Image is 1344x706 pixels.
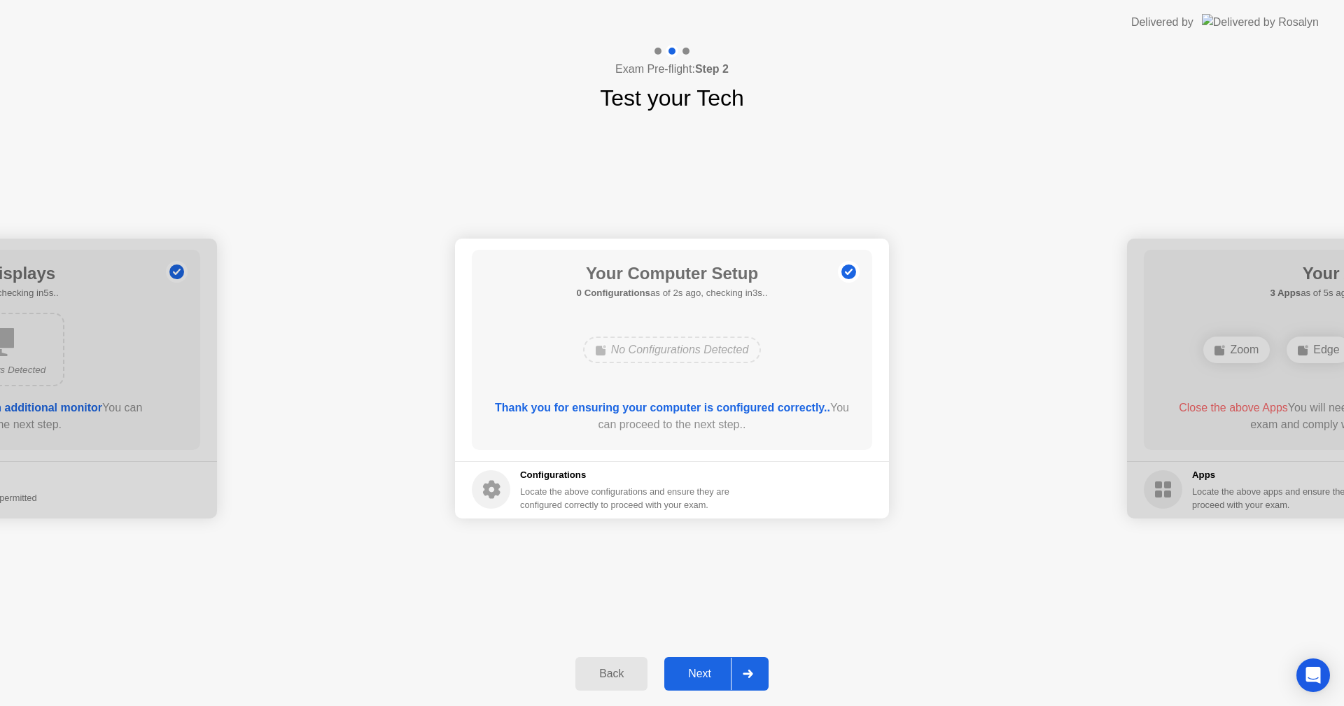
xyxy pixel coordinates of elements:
button: Next [664,657,769,691]
h1: Test your Tech [600,81,744,115]
div: Next [668,668,731,680]
div: Delivered by [1131,14,1193,31]
div: You can proceed to the next step.. [492,400,853,433]
img: Delivered by Rosalyn [1202,14,1319,30]
button: Back [575,657,647,691]
b: Thank you for ensuring your computer is configured correctly.. [495,402,830,414]
b: 0 Configurations [577,288,650,298]
h5: Configurations [520,468,732,482]
div: Open Intercom Messenger [1296,658,1330,692]
h1: Your Computer Setup [577,261,768,286]
div: No Configurations Detected [583,337,762,363]
div: Locate the above configurations and ensure they are configured correctly to proceed with your exam. [520,485,732,511]
h5: as of 2s ago, checking in3s.. [577,286,768,300]
b: Step 2 [695,63,729,75]
h4: Exam Pre-flight: [615,61,729,78]
div: Back [580,668,643,680]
